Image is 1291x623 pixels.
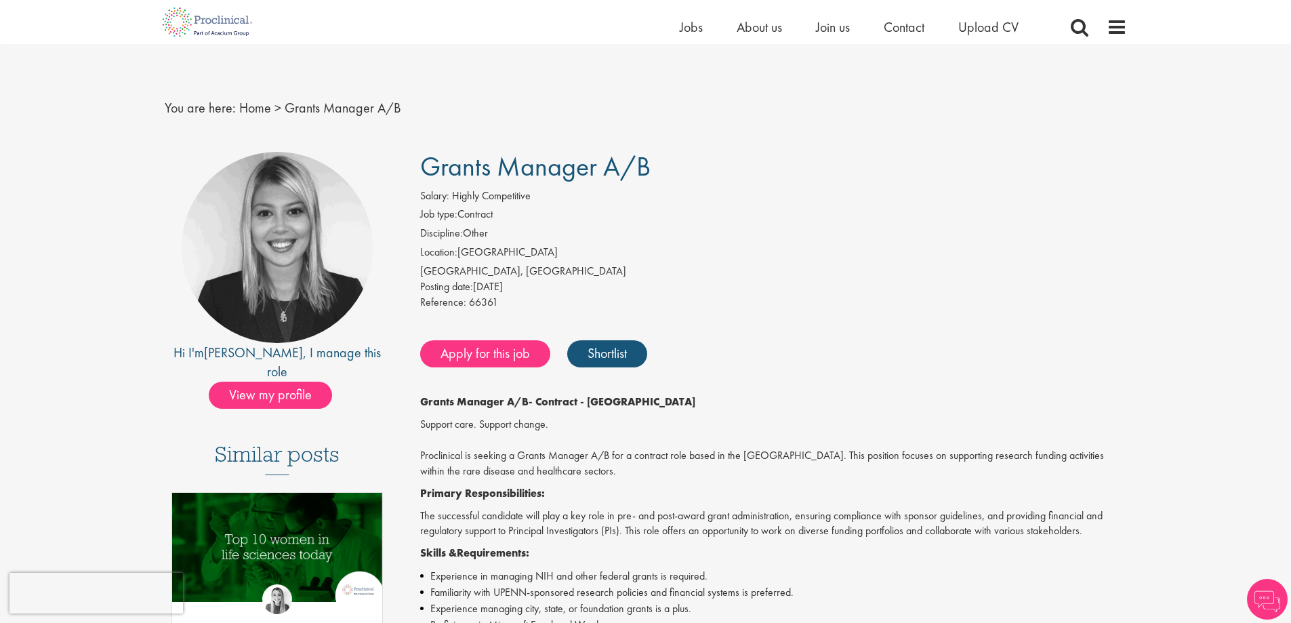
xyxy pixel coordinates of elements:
span: Posting date: [420,279,473,294]
img: imeage of recruiter Janelle Jones [182,152,373,343]
strong: R [457,546,464,560]
label: Reference: [420,295,466,310]
div: [GEOGRAPHIC_DATA], [GEOGRAPHIC_DATA] [420,264,1127,279]
iframe: reCAPTCHA [9,573,183,614]
li: Experience managing city, state, or foundation grants is a plus. [420,601,1127,617]
h3: Similar posts [215,443,340,475]
li: [GEOGRAPHIC_DATA] [420,245,1127,264]
li: Experience in managing NIH and other federal grants is required. [420,568,1127,584]
p: Support care. Support change. Proclinical is seeking a Grants Manager A/B for a contract role bas... [420,417,1127,479]
img: Hannah Burke [262,584,292,614]
span: > [274,99,281,117]
a: View my profile [209,384,346,402]
label: Job type: [420,207,457,222]
a: Apply for this job [420,340,550,367]
label: Location: [420,245,457,260]
a: Link to a post [172,493,383,613]
a: breadcrumb link [239,99,271,117]
li: Other [420,226,1127,245]
strong: Grants Manager A/B [420,395,529,409]
span: View my profile [209,382,332,409]
a: About us [737,18,782,36]
strong: equirements: [464,546,529,560]
img: Top 10 women in life sciences today [172,493,383,602]
a: Join us [816,18,850,36]
a: Jobs [680,18,703,36]
a: Upload CV [958,18,1019,36]
strong: - Contract - [GEOGRAPHIC_DATA] [529,395,695,409]
span: You are here: [165,99,236,117]
span: Highly Competitive [452,188,531,203]
span: Grants Manager A/B [420,149,651,184]
strong: Skills & [420,546,457,560]
img: Chatbot [1247,579,1288,620]
a: Shortlist [567,340,647,367]
label: Discipline: [420,226,463,241]
span: 66361 [469,295,498,309]
div: Hi I'm , I manage this role [165,343,390,382]
strong: Primary Responsibilities: [420,486,545,500]
a: Contact [884,18,924,36]
label: Salary: [420,188,449,204]
div: [DATE] [420,279,1127,295]
a: [PERSON_NAME] [204,344,303,361]
li: Familiarity with UPENN-sponsored research policies and financial systems is preferred. [420,584,1127,601]
p: The successful candidate will play a key role in pre- and post-award grant administration, ensuri... [420,508,1127,540]
span: Grants Manager A/B [285,99,401,117]
li: Contract [420,207,1127,226]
